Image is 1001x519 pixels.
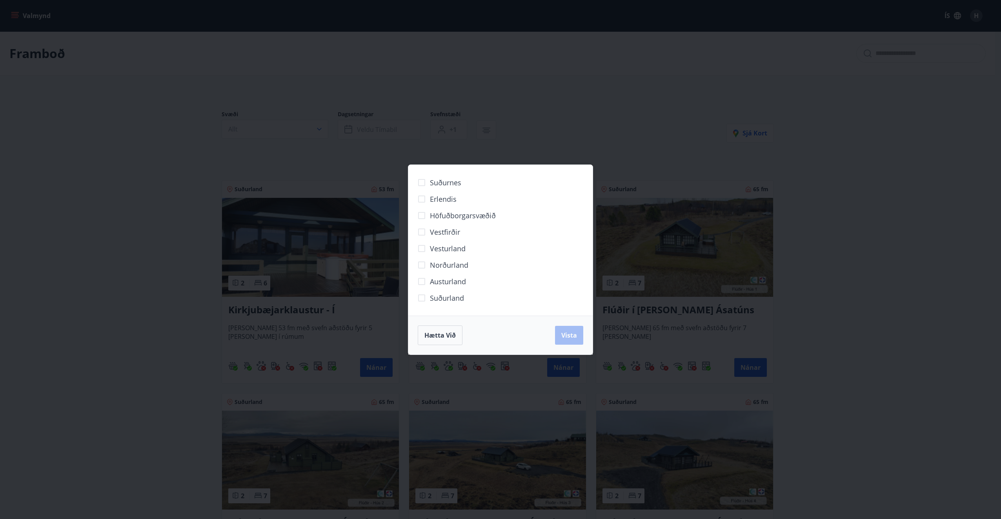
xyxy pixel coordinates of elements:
[430,210,496,221] span: Höfuðborgarsvæðið
[430,276,466,287] span: Austurland
[430,260,468,270] span: Norðurland
[430,293,464,303] span: Suðurland
[430,227,460,237] span: Vestfirðir
[418,325,462,345] button: Hætta við
[430,243,466,254] span: Vesturland
[430,194,457,204] span: Erlendis
[424,331,456,340] span: Hætta við
[430,177,461,188] span: Suðurnes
